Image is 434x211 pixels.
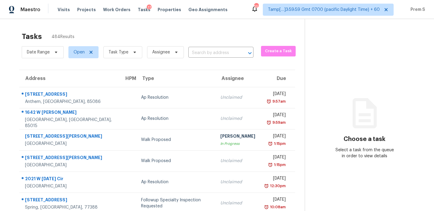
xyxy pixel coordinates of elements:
input: Search by address [188,48,237,58]
span: Visits [58,7,70,13]
button: Create a Task [261,46,296,56]
div: [DATE] [265,133,286,141]
div: [STREET_ADDRESS] [25,91,115,99]
span: Tamp[…]3:59:59 Gmt 0700 (pacific Daylight Time) + 60 [268,7,380,13]
div: [GEOGRAPHIC_DATA], [GEOGRAPHIC_DATA], 85015 [25,117,115,129]
h2: Tasks [22,34,42,40]
th: Assignee [215,70,260,87]
div: [STREET_ADDRESS][PERSON_NAME] [25,155,115,162]
div: Unclaimed [220,94,255,101]
div: [DATE] [265,175,286,183]
div: 10:08am [269,204,286,210]
div: Select a task from the queue in order to view details [335,147,395,159]
div: Unclaimed [220,116,255,122]
div: Ap Resolution [141,179,211,185]
span: Prem S [408,7,425,13]
span: 484 Results [52,34,74,40]
span: Maestro [20,7,40,13]
h3: Choose a task [344,136,385,142]
img: Overdue Alarm Icon [264,183,269,189]
span: Tasks [138,8,150,12]
button: Open [246,49,254,57]
div: 9:57am [271,98,286,104]
div: Unclaimed [220,158,255,164]
img: Overdue Alarm Icon [264,204,269,210]
div: Ap Resolution [141,116,211,122]
div: 1:15pm [273,162,286,168]
div: 17 [147,5,152,11]
span: Open [74,49,85,55]
div: [DATE] [265,197,286,204]
img: Overdue Alarm Icon [266,98,271,104]
span: Work Orders [103,7,131,13]
th: Address [19,70,119,87]
th: Due [260,70,295,87]
span: Properties [158,7,181,13]
div: [DATE] [265,154,286,162]
div: 1:15pm [273,141,286,147]
div: [STREET_ADDRESS][PERSON_NAME] [25,133,115,141]
div: Walk Proposed [141,158,211,164]
img: Overdue Alarm Icon [266,120,271,126]
div: 558 [254,4,258,10]
div: [GEOGRAPHIC_DATA] [25,141,115,147]
span: Task Type [108,49,128,55]
div: 2021 W [DATE] Cir [25,176,115,183]
span: Projects [77,7,96,13]
div: 12:30pm [269,183,286,189]
div: In Progress [220,141,255,147]
img: Overdue Alarm Icon [268,141,273,147]
div: 1642 W [PERSON_NAME] [25,109,115,117]
span: Create a Task [264,48,293,55]
span: Geo Assignments [188,7,228,13]
div: Walk Proposed [141,137,211,143]
div: Unclaimed [220,200,255,206]
th: Type [136,70,215,87]
div: [DATE] [265,91,286,98]
div: Spring, [GEOGRAPHIC_DATA], 77388 [25,204,115,210]
div: Followup Specialty Inspection Requested [141,197,211,209]
div: Unclaimed [220,179,255,185]
img: Overdue Alarm Icon [268,162,273,168]
div: [STREET_ADDRESS] [25,197,115,204]
div: [GEOGRAPHIC_DATA] [25,183,115,189]
div: [PERSON_NAME] [220,133,255,141]
div: Anthem, [GEOGRAPHIC_DATA], 85086 [25,99,115,105]
span: Assignee [152,49,170,55]
div: 9:59am [271,120,286,126]
div: Ap Resolution [141,94,211,101]
th: HPM [119,70,136,87]
span: Date Range [27,49,50,55]
div: [DATE] [265,112,286,120]
div: [GEOGRAPHIC_DATA] [25,162,115,168]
